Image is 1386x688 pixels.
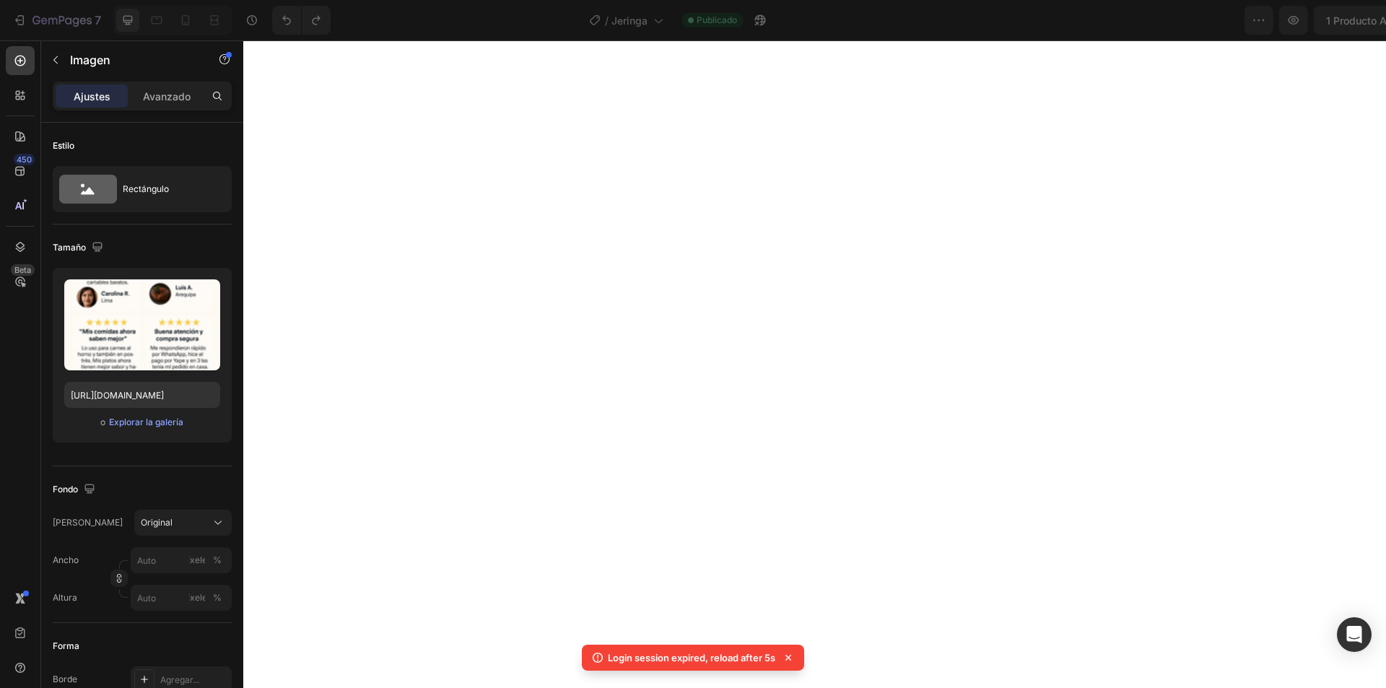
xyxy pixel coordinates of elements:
[160,674,199,685] font: Agregar...
[1233,6,1281,35] button: Ahorrar
[188,589,206,606] button: %
[17,154,32,165] font: 450
[213,592,222,603] font: %
[53,140,74,151] font: Estilo
[141,517,173,528] font: Original
[95,13,101,27] font: 7
[183,554,212,565] font: píxeles
[53,517,123,528] font: [PERSON_NAME]
[53,674,77,684] font: Borde
[53,484,78,495] font: Fondo
[143,90,191,103] font: Avanzado
[53,592,77,603] font: Altura
[64,279,220,370] img: imagen de vista previa
[131,585,232,611] input: píxeles%
[64,382,220,408] input: https://ejemplo.com/imagen.jpg
[209,552,226,569] button: píxeles
[188,552,206,569] button: %
[134,510,232,536] button: Original
[123,183,169,194] font: Rectángulo
[183,592,212,603] font: píxeles
[243,40,1386,688] iframe: Área de diseño
[74,90,110,103] font: Ajustes
[70,53,110,67] font: Imagen
[605,14,609,27] font: /
[109,417,183,427] font: Explorar la galería
[100,417,105,427] font: o
[1095,14,1195,27] font: 1 producto asignado
[209,589,226,606] button: píxeles
[53,554,79,565] font: Ancho
[53,242,86,253] font: Tamaño
[108,415,184,430] button: Explorar la galería
[1083,6,1227,35] button: 1 producto asignado
[131,547,232,573] input: píxeles%
[213,554,222,565] font: %
[53,640,79,651] font: Forma
[611,14,648,27] font: Jeringa
[272,6,331,35] div: Deshacer/Rehacer
[1299,14,1338,27] font: Publicar
[14,265,31,275] font: Beta
[1286,6,1351,35] button: Publicar
[70,51,193,69] p: Imagen
[6,6,108,35] button: 7
[697,14,737,25] font: Publicado
[1239,14,1275,27] font: Ahorrar
[608,650,775,665] p: Login session expired, reload after 5s
[1337,617,1372,652] div: Abrir Intercom Messenger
